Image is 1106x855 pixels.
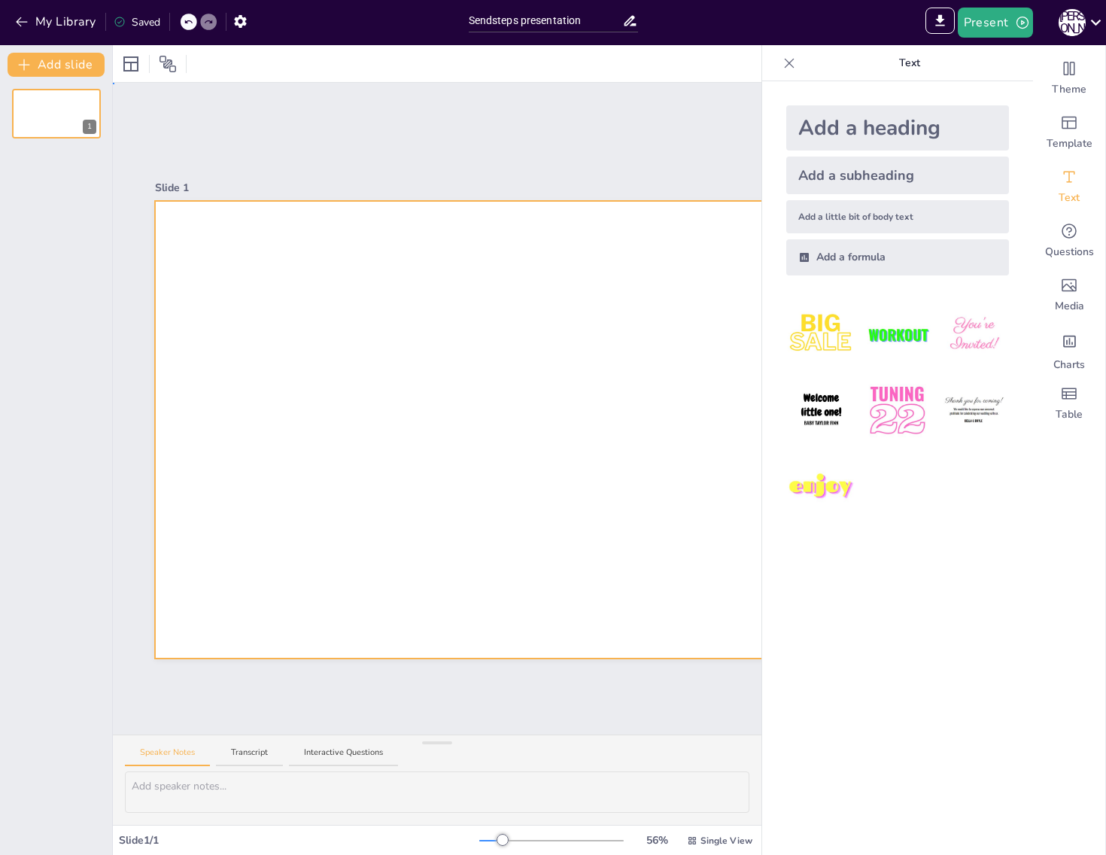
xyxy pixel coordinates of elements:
div: Add a table [1033,376,1105,431]
span: Charts [1053,358,1085,373]
p: Text [801,45,1018,81]
div: М [PERSON_NAME] [1059,9,1086,36]
img: 7.jpeg [786,452,856,522]
img: 1.jpeg [786,300,856,370]
span: Media [1055,299,1084,314]
button: Present [958,8,1033,38]
div: 1 [12,89,101,138]
div: Layout [119,52,143,76]
div: Slide 1 [155,180,805,196]
div: 1 [83,120,96,134]
div: Saved [114,14,160,30]
img: 3.jpeg [939,300,1009,370]
img: 5.jpeg [862,376,932,446]
img: 6.jpeg [939,376,1009,446]
div: Add a little bit of body text [786,200,1009,233]
div: Add charts and graphs [1033,322,1105,376]
div: 56 % [639,832,675,848]
span: Questions [1045,245,1094,260]
img: 4.jpeg [786,376,856,446]
input: Insert title [469,10,622,32]
span: Theme [1052,82,1086,97]
img: 2.jpeg [862,300,932,370]
button: Transcript [216,747,283,767]
div: Add a heading [786,105,1009,151]
span: Position [159,55,177,73]
span: Text [1059,190,1080,205]
span: Template [1047,136,1092,151]
button: Add slide [8,53,105,77]
span: Table [1056,407,1083,422]
button: Interactive Questions [289,747,398,767]
div: Add a formula [786,239,1009,275]
span: Export to PowerPoint [925,8,955,38]
div: Add ready made slides [1033,105,1105,160]
div: Add a subheading [786,157,1009,194]
div: Get real-time input from your audience [1033,214,1105,268]
div: Change the overall theme [1033,51,1105,105]
button: М [PERSON_NAME] [1059,8,1086,38]
div: Add text boxes [1033,160,1105,214]
button: My Library [11,10,102,34]
div: Add images, graphics, shapes or video [1033,268,1105,322]
span: Single View [700,834,752,847]
div: Slide 1 / 1 [119,832,479,848]
button: Speaker Notes [125,747,210,767]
